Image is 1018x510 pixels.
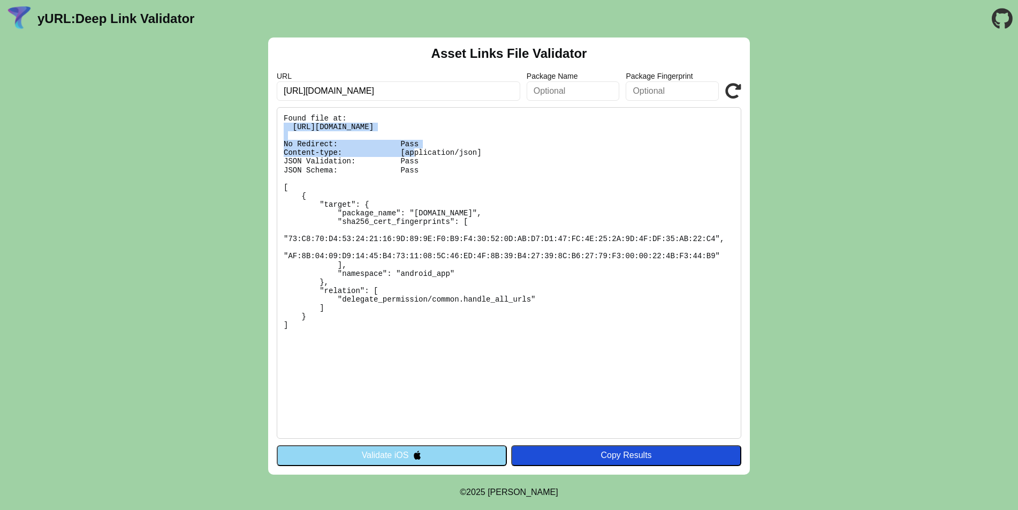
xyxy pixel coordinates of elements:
[626,81,719,101] input: Optional
[37,11,194,26] a: yURL:Deep Link Validator
[511,445,741,466] button: Copy Results
[277,72,520,80] label: URL
[431,46,587,61] h2: Asset Links File Validator
[516,451,736,460] div: Copy Results
[466,487,485,497] span: 2025
[277,107,741,439] pre: Found file at: [URL][DOMAIN_NAME] No Redirect: Pass Content-type: [application/json] JSON Validat...
[626,72,719,80] label: Package Fingerprint
[527,72,620,80] label: Package Name
[527,81,620,101] input: Optional
[460,475,558,510] footer: ©
[5,5,33,33] img: yURL Logo
[277,445,507,466] button: Validate iOS
[488,487,558,497] a: Michael Ibragimchayev's Personal Site
[277,81,520,101] input: Required
[413,451,422,460] img: appleIcon.svg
